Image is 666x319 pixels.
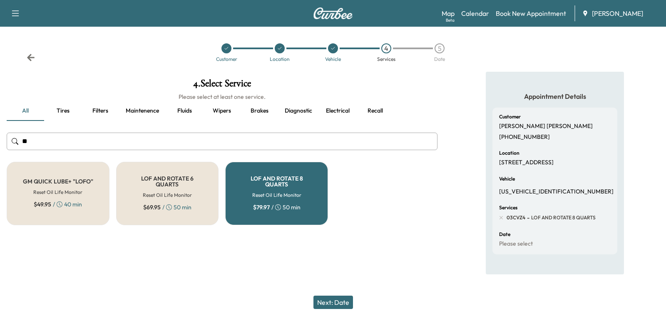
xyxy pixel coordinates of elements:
[435,43,445,53] div: 5
[499,205,517,210] h6: Services
[203,101,241,121] button: Wipers
[253,203,301,211] div: / 50 min
[356,101,394,121] button: Recall
[525,214,529,222] span: -
[7,78,437,93] h1: 4 . Select Service
[82,101,119,121] button: Filters
[529,214,596,221] span: LOF AND ROTATE 8 QUARTS
[252,191,301,199] h6: Reset Oil Life Monitor
[313,8,353,19] img: Curbee Logo
[313,296,353,309] button: Next: Date
[278,101,319,121] button: Diagnostic
[499,240,533,248] p: Please select
[23,178,93,184] h5: GM QUICK LUBE+ "LOFO"
[492,92,617,101] h5: Appointment Details
[499,188,614,196] p: [US_VEHICLE_IDENTIFICATION_NUMBER]
[130,176,205,187] h5: LOF AND ROTATE 6 QUARTS
[499,159,554,166] p: [STREET_ADDRESS]
[33,188,82,196] h6: Reset Oil Life Monitor
[44,101,82,121] button: Tires
[216,57,237,62] div: Customer
[499,232,510,237] h6: Date
[34,200,51,208] span: $ 49.95
[325,57,341,62] div: Vehicle
[381,43,391,53] div: 4
[499,133,550,141] p: [PHONE_NUMBER]
[166,101,203,121] button: Fluids
[143,191,192,199] h6: Reset Oil Life Monitor
[499,114,521,119] h6: Customer
[143,203,161,211] span: $ 69.95
[499,176,515,181] h6: Vehicle
[241,101,278,121] button: Brakes
[446,17,455,23] div: Beta
[270,57,290,62] div: Location
[7,101,437,121] div: basic tabs example
[496,8,566,18] a: Book New Appointment
[27,53,35,62] div: Back
[499,123,593,130] p: [PERSON_NAME] [PERSON_NAME]
[119,101,166,121] button: Maintenence
[461,8,489,18] a: Calendar
[7,93,437,101] h6: Please select at least one service.
[34,200,82,208] div: / 40 min
[592,8,643,18] span: [PERSON_NAME]
[239,176,314,187] h5: LOF AND ROTATE 8 QUARTS
[499,151,519,156] h6: Location
[319,101,356,121] button: Electrical
[442,8,455,18] a: MapBeta
[377,57,395,62] div: Services
[253,203,270,211] span: $ 79.97
[434,57,445,62] div: Date
[7,101,44,121] button: all
[507,214,525,221] span: 03CVZ4
[143,203,191,211] div: / 50 min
